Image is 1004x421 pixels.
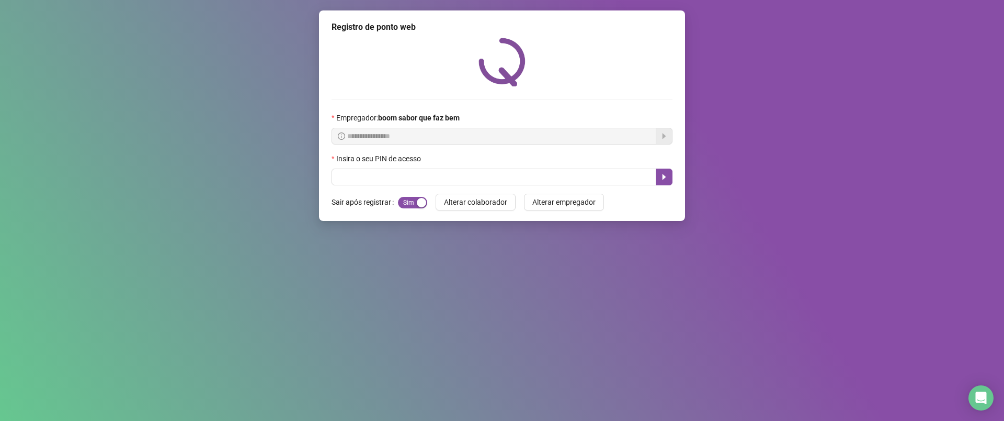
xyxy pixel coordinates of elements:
strong: boom sabor que faz bem [378,114,460,122]
label: Sair após registrar [332,194,398,210]
span: caret-right [660,173,668,181]
button: Alterar empregador [524,194,604,210]
div: Open Intercom Messenger [968,385,994,411]
span: Alterar empregador [532,196,596,208]
label: Insira o seu PIN de acesso [332,153,428,164]
button: Alterar colaborador [436,194,516,210]
div: Registro de ponto web [332,21,672,34]
img: QRPoint [478,38,526,86]
span: Empregador : [336,112,460,124]
span: Alterar colaborador [444,196,507,208]
span: info-circle [338,132,345,140]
